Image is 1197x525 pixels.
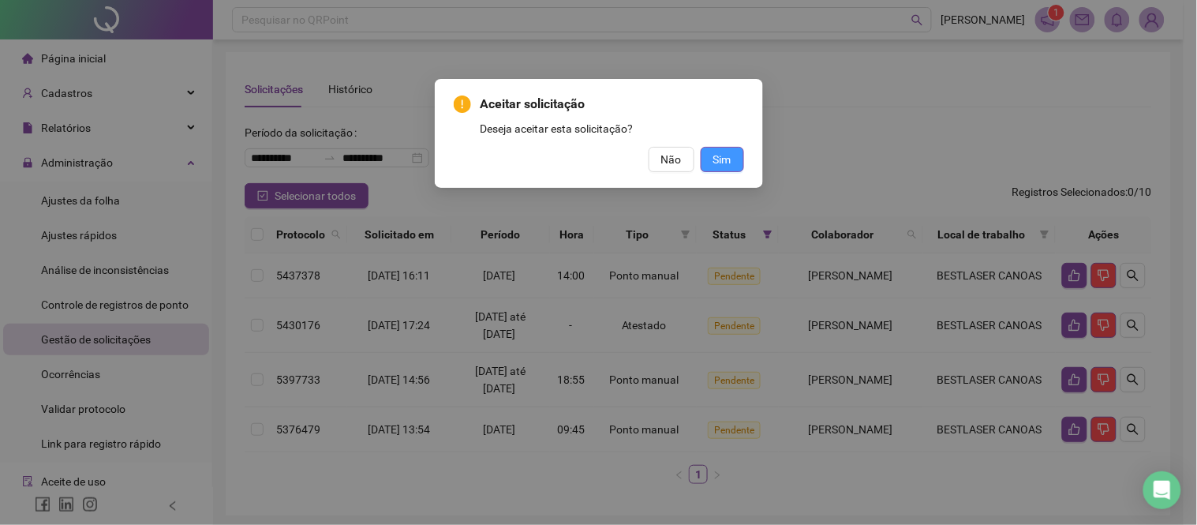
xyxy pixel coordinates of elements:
button: Não [649,147,694,172]
button: Sim [701,147,744,172]
span: Aceitar solicitação [481,95,744,114]
span: Não [661,151,682,168]
span: exclamation-circle [454,96,471,113]
span: Sim [713,151,731,168]
div: Open Intercom Messenger [1143,471,1181,509]
div: Deseja aceitar esta solicitação? [481,120,744,137]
